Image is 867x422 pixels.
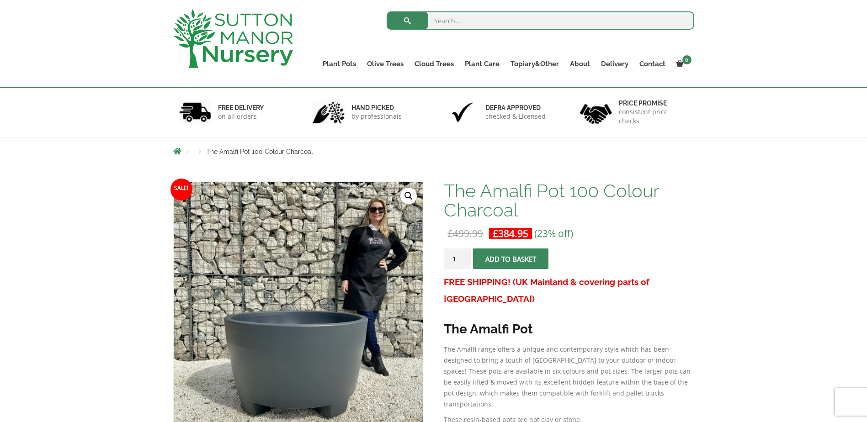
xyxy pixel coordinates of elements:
span: £ [493,227,498,240]
a: Plant Care [459,58,505,70]
a: Contact [634,58,671,70]
a: About [564,58,596,70]
p: on all orders [218,112,264,121]
h3: FREE SHIPPING! (UK Mainland & covering parts of [GEOGRAPHIC_DATA]) [444,274,694,307]
img: logo [173,9,293,68]
a: Delivery [596,58,634,70]
img: 2.jpg [313,100,345,124]
p: checked & Licensed [485,112,546,121]
p: consistent price checks [619,107,688,126]
span: 0 [682,55,691,64]
span: The Amalfi Pot 100 Colour Charcoal [206,148,313,155]
a: Cloud Trees [409,58,459,70]
bdi: 499.99 [447,227,483,240]
button: Add to basket [473,248,548,269]
span: £ [447,227,453,240]
a: 0 [671,58,694,70]
a: View full-screen image gallery [400,188,417,204]
input: Product quantity [444,248,471,269]
h6: FREE DELIVERY [218,104,264,112]
input: Search... [387,11,694,30]
strong: The Amalfi Pot [444,322,533,337]
h6: Price promise [619,99,688,107]
img: 4.jpg [580,98,612,126]
span: Sale! [170,179,192,200]
span: (23% off) [534,227,573,240]
a: Topiary&Other [505,58,564,70]
h1: The Amalfi Pot 100 Colour Charcoal [444,181,694,220]
bdi: 384.95 [493,227,528,240]
img: 1.jpg [179,100,211,124]
a: Olive Trees [362,58,409,70]
h6: hand picked [351,104,402,112]
img: 3.jpg [447,100,479,124]
p: by professionals [351,112,402,121]
nav: Breadcrumbs [173,148,694,155]
a: Plant Pots [317,58,362,70]
p: The Amalfi range offers a unique and contemporary style which has been designed to bring a touch ... [444,344,694,410]
h6: Defra approved [485,104,546,112]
